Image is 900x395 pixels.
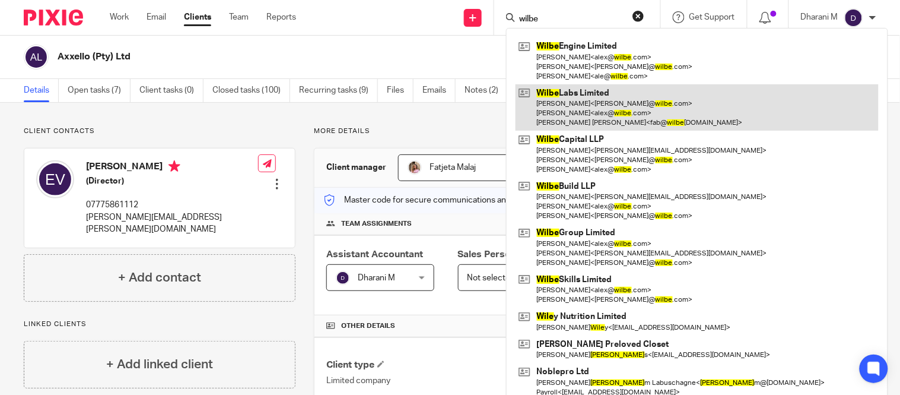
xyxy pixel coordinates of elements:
a: Reports [266,11,296,23]
a: Team [229,11,249,23]
h4: Client type [326,359,595,371]
p: Master code for secure communications and files [323,194,528,206]
img: MicrosoftTeams-image%20(5).png [408,160,422,175]
a: Closed tasks (100) [212,79,290,102]
p: [PERSON_NAME][EMAIL_ADDRESS][PERSON_NAME][DOMAIN_NAME] [86,211,258,236]
span: Dharani M [358,274,395,282]
a: Work [110,11,129,23]
span: Sales Person [458,249,517,259]
h5: (Director) [86,175,258,187]
img: Pixie [24,10,83,26]
span: Not selected [468,274,516,282]
h4: + Add contact [118,268,201,287]
a: Details [24,79,59,102]
input: Search [518,14,625,25]
span: Other details [341,321,395,331]
p: Linked clients [24,320,295,329]
a: Clients [184,11,211,23]
a: Open tasks (7) [68,79,131,102]
h4: [PERSON_NAME] [86,160,258,175]
h4: + Add linked client [106,355,213,374]
span: Team assignments [341,219,412,229]
a: Notes (2) [465,79,508,102]
p: Dharani M [801,11,838,23]
p: Client contacts [24,127,295,136]
h3: Client manager [326,162,386,173]
a: Files [387,79,414,102]
a: Client tasks (0) [139,79,203,102]
h2: Axxello (Pty) Ltd [58,50,583,63]
p: More details [314,127,876,136]
button: Clear [632,10,644,22]
a: Emails [422,79,456,102]
span: Assistant Accountant [326,249,423,259]
span: Get Support [689,13,735,21]
a: Recurring tasks (9) [299,79,378,102]
img: svg%3E [24,45,49,69]
span: Fatjeta Malaj [430,163,476,172]
p: 07775861112 [86,199,258,211]
img: svg%3E [844,8,863,27]
img: svg%3E [336,271,350,285]
img: svg%3E [36,160,74,198]
p: Limited company [326,375,595,387]
i: Primary [168,160,180,172]
a: Email [147,11,166,23]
